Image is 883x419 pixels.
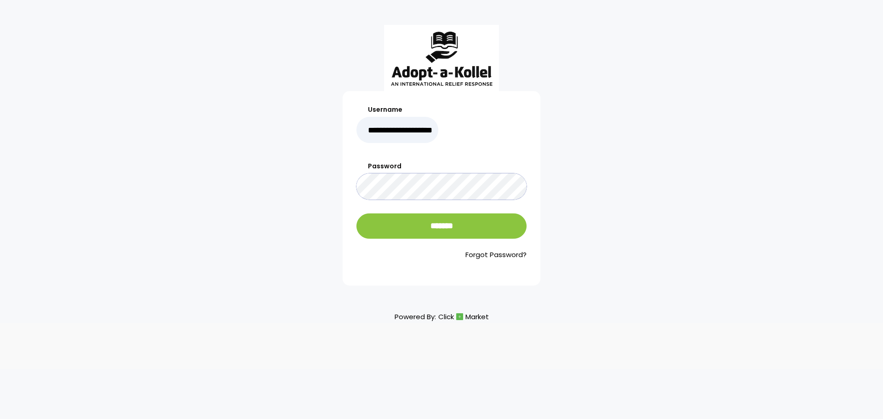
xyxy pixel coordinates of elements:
label: Username [356,105,438,115]
a: ClickMarket [438,310,489,323]
label: Password [356,161,527,171]
img: aak_logo_sm.jpeg [384,25,499,91]
p: Powered By: [395,310,489,323]
img: cm_icon.png [456,313,463,320]
a: Forgot Password? [356,250,527,260]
